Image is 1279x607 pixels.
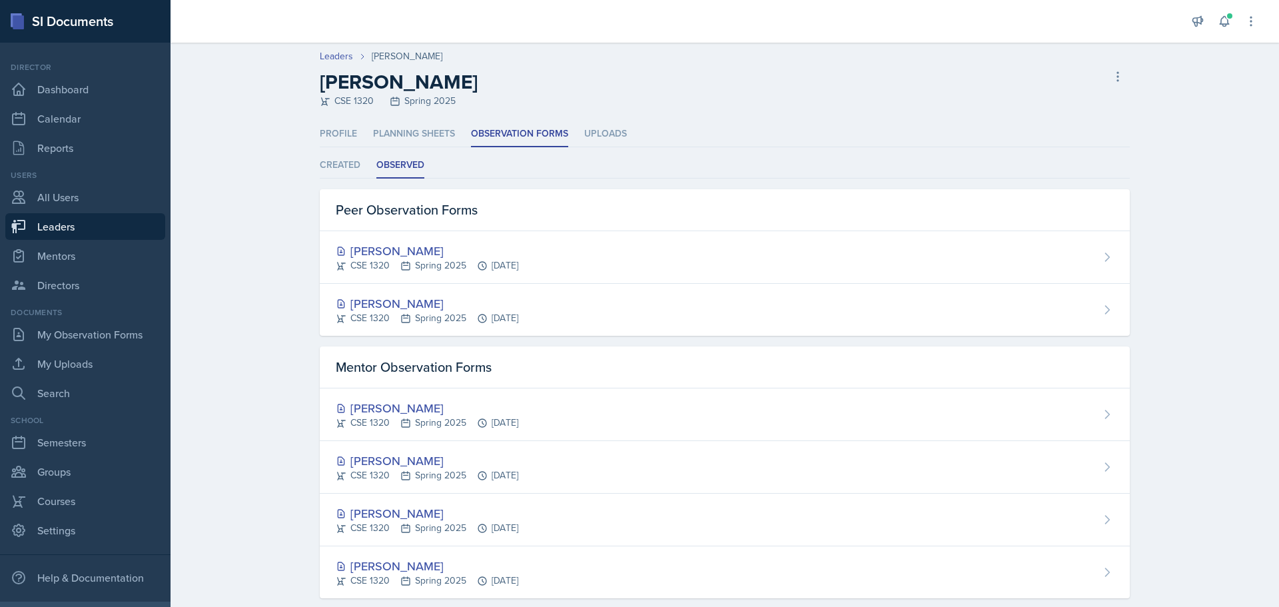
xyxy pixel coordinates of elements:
div: Help & Documentation [5,564,165,591]
a: [PERSON_NAME] CSE 1320Spring 2025[DATE] [320,546,1130,598]
div: [PERSON_NAME] [336,399,518,417]
a: Search [5,380,165,406]
li: Uploads [584,121,627,147]
a: Directors [5,272,165,299]
a: All Users [5,184,165,211]
div: CSE 1320 Spring 2025 [320,94,478,108]
li: Created [320,153,360,179]
a: [PERSON_NAME] CSE 1320Spring 2025[DATE] [320,494,1130,546]
div: [PERSON_NAME] [336,242,518,260]
div: CSE 1320 Spring 2025 [DATE] [336,311,518,325]
div: CSE 1320 Spring 2025 [DATE] [336,521,518,535]
li: Profile [320,121,357,147]
li: Observed [376,153,424,179]
div: Mentor Observation Forms [320,346,1130,388]
a: Calendar [5,105,165,132]
a: Dashboard [5,76,165,103]
a: [PERSON_NAME] CSE 1320Spring 2025[DATE] [320,441,1130,494]
div: [PERSON_NAME] [336,295,518,312]
a: [PERSON_NAME] CSE 1320Spring 2025[DATE] [320,388,1130,441]
div: CSE 1320 Spring 2025 [DATE] [336,416,518,430]
a: Reports [5,135,165,161]
li: Planning Sheets [373,121,455,147]
a: Semesters [5,429,165,456]
div: [PERSON_NAME] [336,504,518,522]
a: [PERSON_NAME] CSE 1320Spring 2025[DATE] [320,231,1130,284]
div: CSE 1320 Spring 2025 [DATE] [336,468,518,482]
a: Settings [5,517,165,544]
a: [PERSON_NAME] CSE 1320Spring 2025[DATE] [320,284,1130,336]
div: Users [5,169,165,181]
div: CSE 1320 Spring 2025 [DATE] [336,259,518,273]
div: School [5,414,165,426]
div: [PERSON_NAME] [336,452,518,470]
li: Observation Forms [471,121,568,147]
a: My Observation Forms [5,321,165,348]
div: Peer Observation Forms [320,189,1130,231]
h2: [PERSON_NAME] [320,70,478,94]
div: [PERSON_NAME] [372,49,442,63]
a: Leaders [5,213,165,240]
div: Documents [5,306,165,318]
a: My Uploads [5,350,165,377]
div: [PERSON_NAME] [336,557,518,575]
a: Courses [5,488,165,514]
div: Director [5,61,165,73]
a: Mentors [5,243,165,269]
div: CSE 1320 Spring 2025 [DATE] [336,574,518,588]
a: Leaders [320,49,353,63]
a: Groups [5,458,165,485]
